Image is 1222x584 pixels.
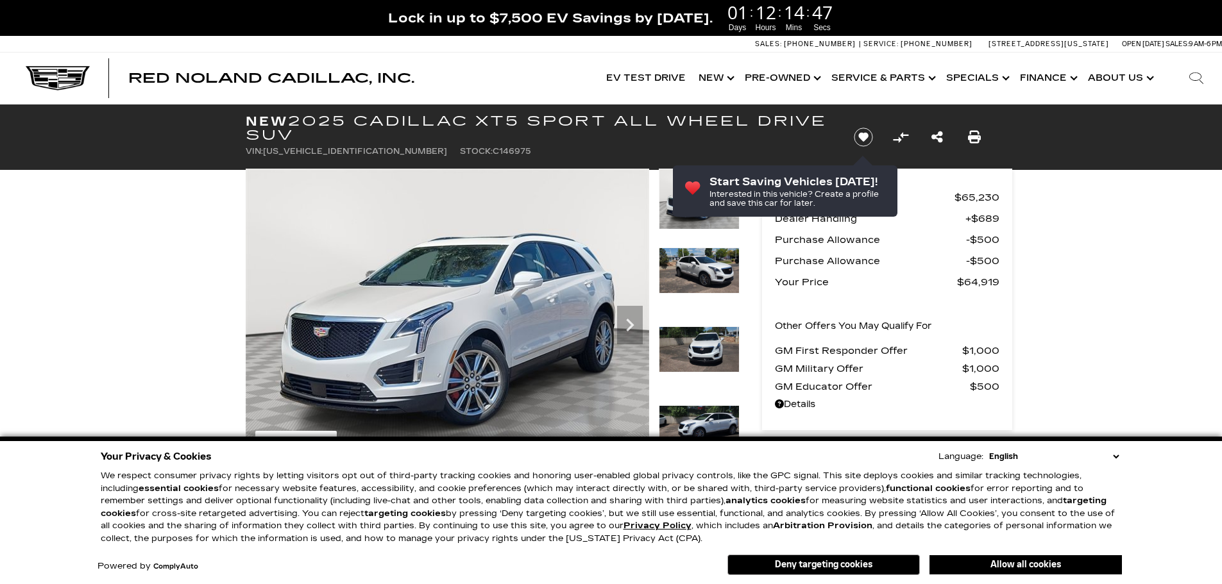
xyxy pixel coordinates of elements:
span: [US_VEHICLE_IDENTIFICATION_NUMBER] [263,147,447,156]
span: Sales: [1166,40,1189,48]
img: New 2025 Crystal White Tricoat Cadillac Sport image 1 [246,169,649,471]
a: Pre-Owned [738,53,825,104]
strong: analytics cookies [726,496,806,506]
span: MSRP [775,188,955,206]
img: New 2025 Crystal White Tricoat Cadillac Sport image 1 [659,169,740,229]
img: New 2025 Crystal White Tricoat Cadillac Sport image 4 [659,405,740,451]
select: Language Select [986,450,1122,463]
div: (48) Photos [255,431,337,462]
span: : [806,3,810,22]
img: New 2025 Crystal White Tricoat Cadillac Sport image 3 [659,326,740,372]
span: $500 [966,252,999,270]
span: 9 AM-6 PM [1189,40,1222,48]
a: GM Military Offer $1,000 [775,360,999,378]
span: $689 [965,210,999,228]
span: GM Military Offer [775,360,962,378]
a: Specials [940,53,1014,104]
strong: functional cookies [886,483,971,494]
a: Close [1200,6,1216,22]
button: Allow all cookies [929,555,1122,574]
h1: 2025 Cadillac XT5 Sport All Wheel Drive SUV [246,114,833,142]
span: 47 [810,3,835,21]
span: Service: [863,40,899,48]
span: Dealer Handling [775,210,965,228]
a: EV Test Drive [600,53,692,104]
a: Share this New 2025 Cadillac XT5 Sport All Wheel Drive SUV [931,128,943,146]
button: Deny targeting cookies [727,555,920,575]
div: Powered by [98,562,198,571]
span: GM First Responder Offer [775,342,962,360]
a: Details [775,396,999,413]
a: Red Noland Cadillac, Inc. [128,72,414,85]
a: Print this New 2025 Cadillac XT5 Sport All Wheel Drive SUV [968,128,981,146]
button: Compare vehicle [891,128,910,147]
p: We respect consumer privacy rights by letting visitors opt out of third-party tracking cookies an... [101,470,1122,545]
strong: New [246,113,288,129]
div: Next [617,306,643,344]
div: Language: [938,453,983,461]
span: $64,919 [957,273,999,291]
span: Hours [754,22,778,33]
span: Mins [782,22,806,33]
img: New 2025 Crystal White Tricoat Cadillac Sport image 2 [659,247,740,294]
strong: Arbitration Provision [773,521,872,531]
button: Save vehicle [849,127,878,147]
img: Cadillac Dark Logo with Cadillac White Text [26,66,90,90]
p: Other Offers You May Qualify For [775,317,932,335]
a: GM Educator Offer $500 [775,378,999,396]
span: Purchase Allowance [775,252,966,270]
span: Open [DATE] [1122,40,1164,48]
a: New [692,53,738,104]
a: Privacy Policy [624,521,692,531]
span: 14 [782,3,806,21]
span: Purchase Allowance [775,231,966,249]
a: [STREET_ADDRESS][US_STATE] [989,40,1109,48]
span: $500 [966,231,999,249]
strong: essential cookies [139,483,219,494]
span: Your Privacy & Cookies [101,447,212,465]
span: GM Educator Offer [775,378,970,396]
span: Your Price [775,273,957,291]
strong: targeting cookies [364,508,446,519]
span: : [778,3,782,22]
a: GM First Responder Offer $1,000 [775,342,999,360]
a: Service & Parts [825,53,940,104]
span: $1,000 [962,342,999,360]
span: $500 [970,378,999,396]
span: Red Noland Cadillac, Inc. [128,71,414,86]
span: $1,000 [962,360,999,378]
a: Dealer Handling $689 [775,210,999,228]
a: Sales: [PHONE_NUMBER] [755,40,859,47]
a: Service: [PHONE_NUMBER] [859,40,976,47]
span: [PHONE_NUMBER] [784,40,856,48]
span: C146975 [493,147,531,156]
span: 12 [754,3,778,21]
span: Lock in up to $7,500 EV Savings by [DATE]. [388,10,713,26]
a: Finance [1014,53,1082,104]
span: Stock: [460,147,493,156]
strong: targeting cookies [101,496,1107,519]
span: $65,230 [955,188,999,206]
span: : [750,3,754,22]
span: Secs [810,22,835,33]
a: MSRP $65,230 [775,188,999,206]
span: 01 [726,3,750,21]
a: Your Price $64,919 [775,273,999,291]
span: [PHONE_NUMBER] [901,40,972,48]
a: About Us [1082,53,1158,104]
a: Purchase Allowance $500 [775,252,999,270]
span: VIN: [246,147,263,156]
a: Purchase Allowance $500 [775,231,999,249]
span: Days [726,22,750,33]
span: Sales: [755,40,782,48]
a: ComplyAuto [153,563,198,571]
